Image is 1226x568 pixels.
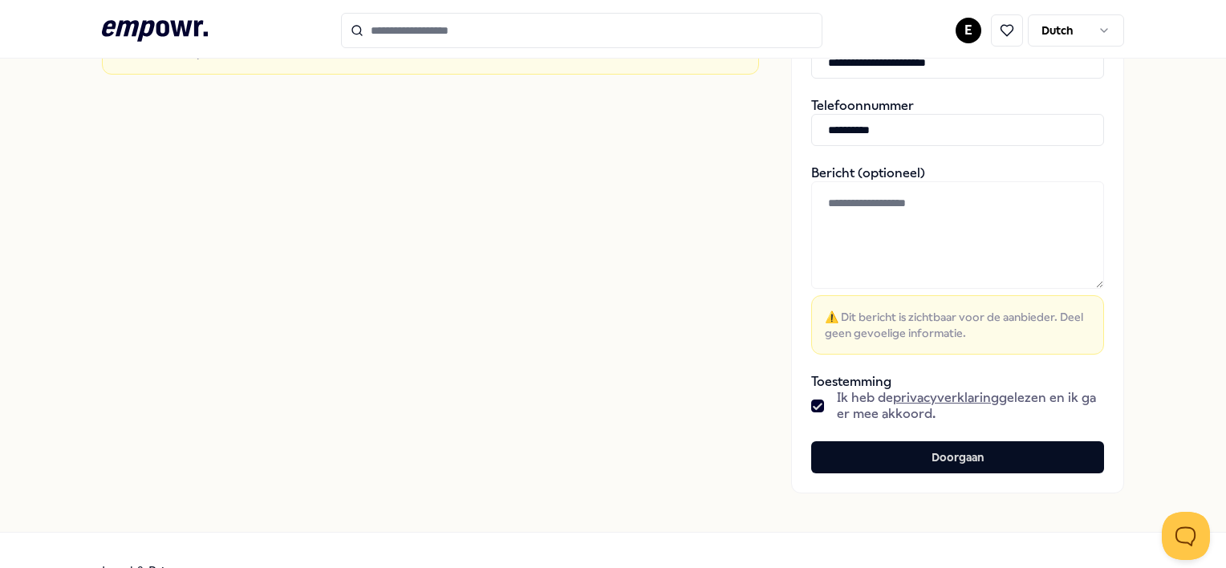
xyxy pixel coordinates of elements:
[893,390,999,405] a: privacyverklaring
[341,13,822,48] input: Search for products, categories or subcategories
[837,390,1104,422] span: Ik heb de gelezen en ik ga er mee akkoord.
[811,441,1104,473] button: Doorgaan
[956,18,981,43] button: E
[1162,512,1210,560] iframe: Help Scout Beacon - Open
[811,374,1104,422] div: Toestemming
[811,98,1104,146] div: Telefoonnummer
[825,309,1090,341] span: ⚠️ Dit bericht is zichtbaar voor de aanbieder. Deel geen gevoelige informatie.
[811,165,1104,355] div: Bericht (optioneel)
